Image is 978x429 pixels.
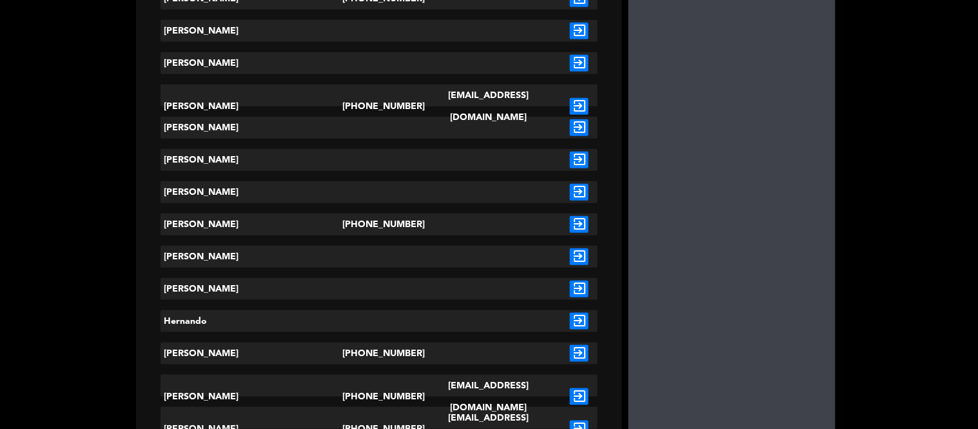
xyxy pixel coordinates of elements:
[161,181,343,203] div: [PERSON_NAME]
[570,98,589,115] i: exit_to_app
[161,149,343,171] div: [PERSON_NAME]
[570,152,589,168] i: exit_to_app
[570,216,589,233] i: exit_to_app
[342,85,415,128] div: [PHONE_NUMBER]
[570,313,589,330] i: exit_to_app
[161,20,343,42] div: [PERSON_NAME]
[416,85,562,128] div: [EMAIL_ADDRESS][DOMAIN_NAME]
[570,119,589,136] i: exit_to_app
[416,375,562,419] div: [EMAIL_ADDRESS][DOMAIN_NAME]
[161,214,343,235] div: [PERSON_NAME]
[342,343,415,364] div: [PHONE_NUMBER]
[342,214,415,235] div: [PHONE_NUMBER]
[570,388,589,405] i: exit_to_app
[570,184,589,201] i: exit_to_app
[161,375,343,419] div: [PERSON_NAME]
[570,248,589,265] i: exit_to_app
[570,23,589,39] i: exit_to_app
[161,117,343,139] div: [PERSON_NAME]
[161,246,343,268] div: [PERSON_NAME]
[570,281,589,297] i: exit_to_app
[161,310,343,332] div: Hernando
[161,52,343,74] div: [PERSON_NAME]
[342,375,415,419] div: [PHONE_NUMBER]
[570,345,589,362] i: exit_to_app
[161,85,343,128] div: [PERSON_NAME]
[570,55,589,72] i: exit_to_app
[161,278,343,300] div: [PERSON_NAME]
[161,343,343,364] div: [PERSON_NAME]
